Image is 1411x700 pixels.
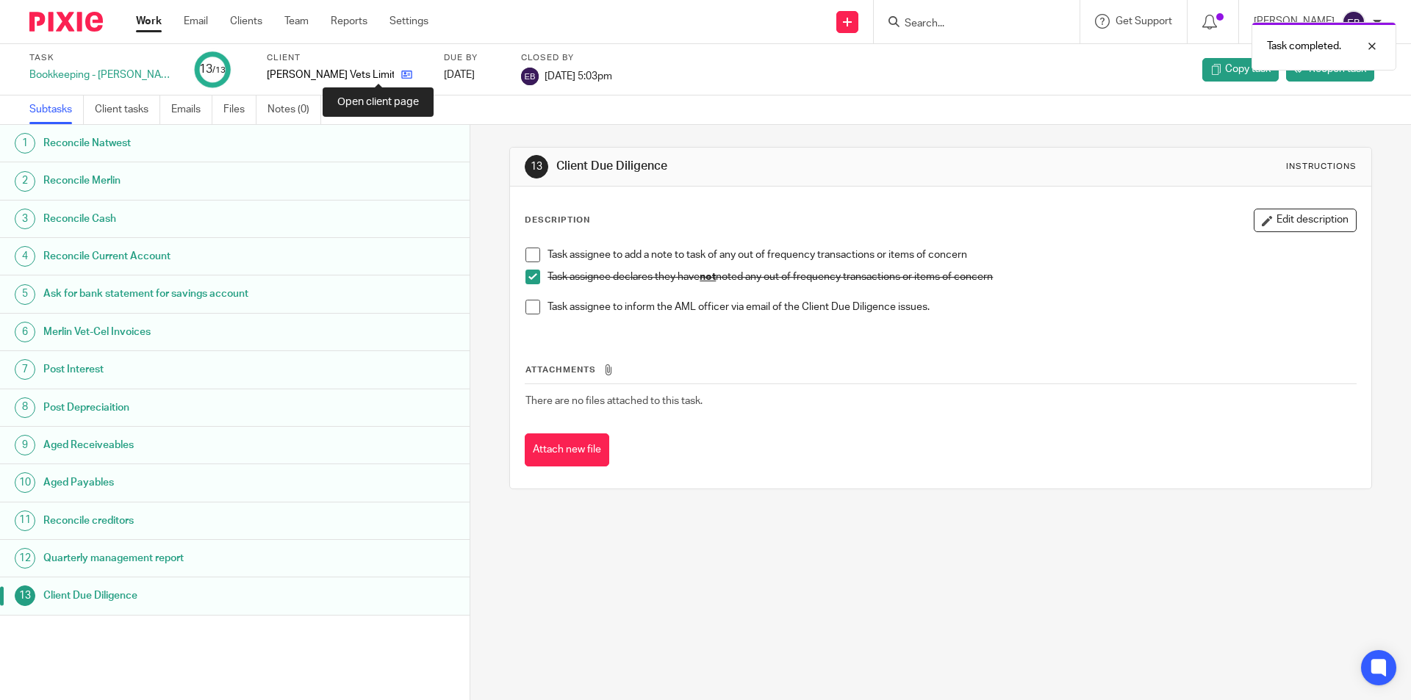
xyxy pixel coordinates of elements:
[1286,161,1357,173] div: Instructions
[15,472,35,493] div: 10
[547,300,1355,314] p: Task assignee to inform the AML officer via email of the Client Due Diligence issues.
[15,397,35,418] div: 8
[199,61,226,78] div: 13
[15,284,35,305] div: 5
[267,68,394,82] p: [PERSON_NAME] Vets Limited
[184,14,208,29] a: Email
[212,66,226,74] small: /13
[29,95,84,124] a: Subtasks
[1342,10,1365,34] img: svg%3E
[331,14,367,29] a: Reports
[15,435,35,455] div: 9
[525,433,609,466] button: Attach new file
[15,322,35,342] div: 6
[223,95,256,124] a: Files
[43,208,318,230] h1: Reconcile Cash
[15,359,35,380] div: 7
[1267,39,1341,54] p: Task completed.
[284,14,309,29] a: Team
[268,95,321,124] a: Notes (0)
[15,171,35,192] div: 2
[525,155,548,178] div: 13
[29,68,176,82] div: Bookkeeping - [PERSON_NAME] Vets Limited Monthly
[444,52,503,64] label: Due by
[525,396,703,406] span: There are no files attached to this task.
[136,14,162,29] a: Work
[521,68,539,85] img: svg%3E
[444,68,503,82] div: [DATE]
[267,52,426,64] label: Client
[29,12,103,32] img: Pixie
[43,245,318,267] h1: Reconcile Current Account
[230,14,262,29] a: Clients
[332,95,389,124] a: Audit logs
[545,71,612,81] span: [DATE] 5:03pm
[525,366,596,374] span: Attachments
[95,95,160,124] a: Client tasks
[525,214,590,226] p: Description
[43,472,318,494] h1: Aged Payables
[547,248,1355,262] p: Task assignee to add a note to task of any out of frequency transactions or items of concern
[700,272,716,282] u: not
[15,246,35,267] div: 4
[521,52,612,64] label: Closed by
[389,14,428,29] a: Settings
[43,434,318,456] h1: Aged Receiveables
[171,95,212,124] a: Emails
[43,358,318,380] h1: Post Interest
[43,547,318,569] h1: Quarterly management report
[43,585,318,607] h1: Client Due Diligence
[547,270,1355,284] p: Task assignee declares they have noted any out of frequency transactions or items of concern
[43,170,318,192] h1: Reconcile Merlin
[15,510,35,531] div: 11
[29,52,176,64] label: Task
[1254,209,1357,232] button: Edit description
[43,321,318,343] h1: Merlin Vet-Cel Invoices
[43,510,318,532] h1: Reconcile creditors
[43,283,318,305] h1: Ask for bank statement for savings account
[15,548,35,569] div: 12
[43,132,318,154] h1: Reconcile Natwest
[556,159,972,174] h1: Client Due Diligence
[15,133,35,154] div: 1
[15,209,35,229] div: 3
[43,397,318,419] h1: Post Depreciaition
[15,585,35,606] div: 13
